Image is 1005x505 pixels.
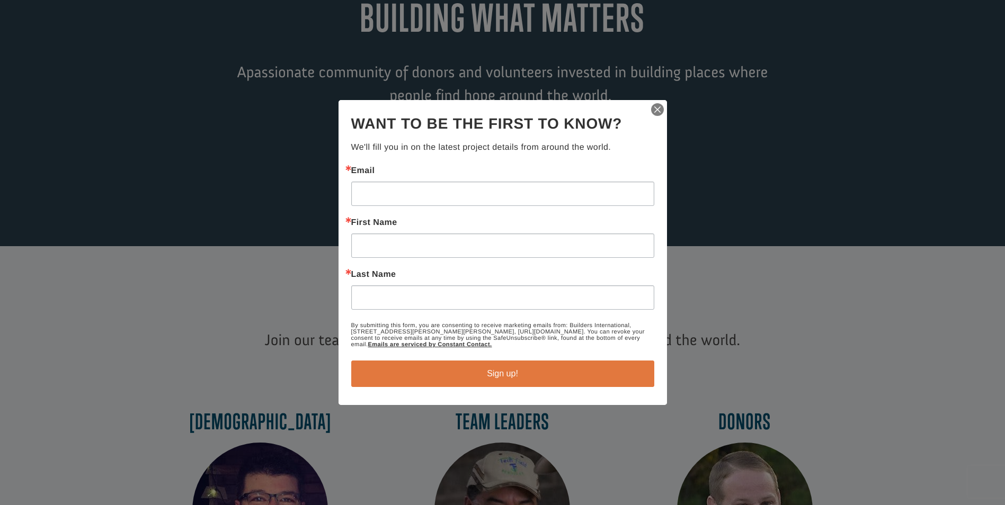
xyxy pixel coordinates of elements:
[19,42,26,50] img: US.png
[351,167,654,175] label: Email
[19,33,146,40] div: to
[368,341,492,348] a: Emails are serviced by Constant Contact.
[351,113,654,135] h2: Want to be the first to know?
[351,219,654,227] label: First Name
[351,141,654,154] p: We'll fill you in on the latest project details from around the world.
[29,42,120,50] span: Columbia , [GEOGRAPHIC_DATA]
[351,322,654,348] p: By submitting this form, you are consenting to receive marketing emails from: Builders Internatio...
[351,360,654,387] button: Sign up!
[650,102,665,117] img: ctct-close-x.svg
[351,270,654,279] label: Last Name
[150,21,197,40] button: Donate
[25,32,90,40] strong: Builders International
[19,11,146,32] div: [PERSON_NAME] & [PERSON_NAME] donated $100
